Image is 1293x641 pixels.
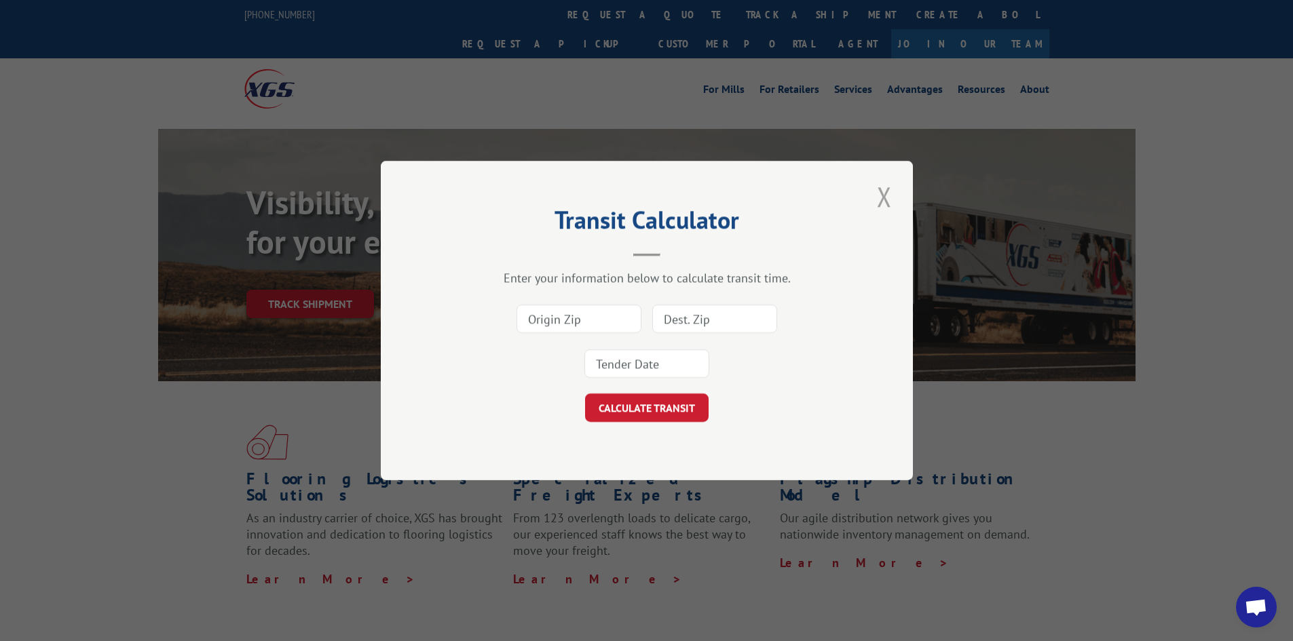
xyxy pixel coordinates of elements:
[873,178,896,215] button: Close modal
[517,305,641,333] input: Origin Zip
[585,393,709,422] button: CALCULATE TRANSIT
[449,210,845,236] h2: Transit Calculator
[584,349,709,378] input: Tender Date
[652,305,777,333] input: Dest. Zip
[1236,587,1277,627] a: Open chat
[449,270,845,286] div: Enter your information below to calculate transit time.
